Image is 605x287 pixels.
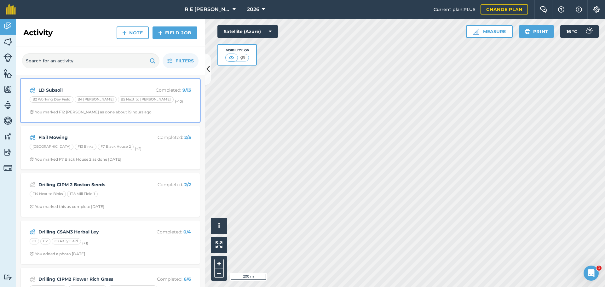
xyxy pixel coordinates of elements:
img: A cog icon [593,6,600,13]
a: Drilling CSAM3 Herbal LeyCompleted: 0/4C1C2C3 Rally Field(+1)Clock with arrow pointing clockwiseY... [25,224,196,260]
strong: Flail Mowing [38,134,138,141]
img: svg+xml;base64,PHN2ZyB4bWxucz0iaHR0cDovL3d3dy53My5vcmcvMjAwMC9zdmciIHdpZHRoPSIxNCIgaGVpZ2h0PSIyNC... [122,29,127,37]
div: F7 Black House 2 [98,144,134,150]
span: Current plan : PLUS [434,6,475,13]
div: You marked F7 Black House 2 as done [DATE] [30,157,121,162]
button: Satellite (Azure) [217,25,278,38]
img: svg+xml;base64,PHN2ZyB4bWxucz0iaHR0cDovL3d3dy53My5vcmcvMjAwMC9zdmciIHdpZHRoPSIxOSIgaGVpZ2h0PSIyNC... [150,57,156,65]
img: Clock with arrow pointing clockwise [30,110,34,114]
button: i [211,218,227,234]
strong: 2 / 5 [184,135,191,140]
img: svg+xml;base64,PD94bWwgdmVyc2lvbj0iMS4wIiBlbmNvZGluZz0idXRmLTgiPz4KPCEtLSBHZW5lcmF0b3I6IEFkb2JlIE... [3,116,12,125]
div: C2 [40,238,50,244]
img: Ruler icon [473,28,479,35]
p: Completed : [141,87,191,94]
span: 1 [596,266,602,271]
strong: Drilling CIPM2 Flower Rich Grass [38,276,138,283]
img: svg+xml;base64,PHN2ZyB4bWxucz0iaHR0cDovL3d3dy53My5vcmcvMjAwMC9zdmciIHdpZHRoPSI1MCIgaGVpZ2h0PSI0MC... [239,55,247,61]
img: Four arrows, one pointing top left, one top right, one bottom right and the last bottom left [216,241,222,248]
strong: Drilling CSAM3 Herbal Ley [38,228,138,235]
img: svg+xml;base64,PD94bWwgdmVyc2lvbj0iMS4wIiBlbmNvZGluZz0idXRmLTgiPz4KPCEtLSBHZW5lcmF0b3I6IEFkb2JlIE... [3,164,12,172]
input: Search for an activity [22,53,159,68]
button: + [214,259,224,268]
img: Clock with arrow pointing clockwise [30,252,34,256]
img: Clock with arrow pointing clockwise [30,204,34,209]
img: svg+xml;base64,PD94bWwgdmVyc2lvbj0iMS4wIiBlbmNvZGluZz0idXRmLTgiPz4KPCEtLSBHZW5lcmF0b3I6IEFkb2JlIE... [3,100,12,110]
strong: 0 / 4 [183,229,191,235]
img: svg+xml;base64,PD94bWwgdmVyc2lvbj0iMS4wIiBlbmNvZGluZz0idXRmLTgiPz4KPCEtLSBHZW5lcmF0b3I6IEFkb2JlIE... [30,134,36,141]
div: Visibility: On [225,48,249,53]
button: Filters [163,53,199,68]
img: svg+xml;base64,PD94bWwgdmVyc2lvbj0iMS4wIiBlbmNvZGluZz0idXRmLTgiPz4KPCEtLSBHZW5lcmF0b3I6IEFkb2JlIE... [30,86,36,94]
h2: Activity [23,28,53,38]
img: svg+xml;base64,PD94bWwgdmVyc2lvbj0iMS4wIiBlbmNvZGluZz0idXRmLTgiPz4KPCEtLSBHZW5lcmF0b3I6IEFkb2JlIE... [3,53,12,62]
img: svg+xml;base64,PHN2ZyB4bWxucz0iaHR0cDovL3d3dy53My5vcmcvMjAwMC9zdmciIHdpZHRoPSI1NiIgaGVpZ2h0PSI2MC... [3,69,12,78]
img: svg+xml;base64,PD94bWwgdmVyc2lvbj0iMS4wIiBlbmNvZGluZz0idXRmLTgiPz4KPCEtLSBHZW5lcmF0b3I6IEFkb2JlIE... [30,275,36,283]
a: LD SubsoilCompleted: 9/13B2 Working Day FieldB4 [PERSON_NAME]B5 Next to [PERSON_NAME](+10)Clock w... [25,83,196,118]
img: svg+xml;base64,PHN2ZyB4bWxucz0iaHR0cDovL3d3dy53My5vcmcvMjAwMC9zdmciIHdpZHRoPSI1NiIgaGVpZ2h0PSI2MC... [3,37,12,47]
img: Two speech bubbles overlapping with the left bubble in the forefront [540,6,547,13]
div: [GEOGRAPHIC_DATA] [30,144,73,150]
iframe: Intercom live chat [584,266,599,281]
p: Completed : [141,134,191,141]
div: You added a photo [DATE] [30,251,85,256]
img: svg+xml;base64,PD94bWwgdmVyc2lvbj0iMS4wIiBlbmNvZGluZz0idXRmLTgiPz4KPCEtLSBHZW5lcmF0b3I6IEFkb2JlIE... [582,25,595,38]
strong: 6 / 6 [184,276,191,282]
img: A question mark icon [557,6,565,13]
small: (+ 2 ) [135,146,141,151]
div: B4 [PERSON_NAME] [75,96,117,103]
img: svg+xml;base64,PD94bWwgdmVyc2lvbj0iMS4wIiBlbmNvZGluZz0idXRmLTgiPz4KPCEtLSBHZW5lcmF0b3I6IEFkb2JlIE... [3,274,12,280]
img: svg+xml;base64,PHN2ZyB4bWxucz0iaHR0cDovL3d3dy53My5vcmcvMjAwMC9zdmciIHdpZHRoPSIxNCIgaGVpZ2h0PSIyNC... [158,29,163,37]
a: Note [117,26,149,39]
div: F14 Next to Binks [30,191,66,197]
span: R E [PERSON_NAME] [185,6,230,13]
img: svg+xml;base64,PHN2ZyB4bWxucz0iaHR0cDovL3d3dy53My5vcmcvMjAwMC9zdmciIHdpZHRoPSIxNyIgaGVpZ2h0PSIxNy... [576,6,582,13]
img: svg+xml;base64,PD94bWwgdmVyc2lvbj0iMS4wIiBlbmNvZGluZz0idXRmLTgiPz4KPCEtLSBHZW5lcmF0b3I6IEFkb2JlIE... [30,228,36,236]
img: svg+xml;base64,PD94bWwgdmVyc2lvbj0iMS4wIiBlbmNvZGluZz0idXRmLTgiPz4KPCEtLSBHZW5lcmF0b3I6IEFkb2JlIE... [3,147,12,157]
span: Filters [176,57,194,64]
img: svg+xml;base64,PD94bWwgdmVyc2lvbj0iMS4wIiBlbmNvZGluZz0idXRmLTgiPz4KPCEtLSBHZW5lcmF0b3I6IEFkb2JlIE... [3,132,12,141]
div: B2 Working Day Field [30,96,73,103]
a: Drilling CIPM 2 Boston SeedsCompleted: 2/2F14 Next to BinksF18 Mill Field 1Clock with arrow point... [25,177,196,213]
strong: 9 / 13 [182,87,191,93]
div: You marked this as complete [DATE] [30,204,104,209]
img: svg+xml;base64,PD94bWwgdmVyc2lvbj0iMS4wIiBlbmNvZGluZz0idXRmLTgiPz4KPCEtLSBHZW5lcmF0b3I6IEFkb2JlIE... [30,181,36,188]
p: Completed : [141,276,191,283]
small: (+ 1 ) [82,241,88,245]
p: Completed : [141,181,191,188]
span: 16 ° C [567,25,577,38]
div: You marked F12 [PERSON_NAME] as done about 19 hours ago [30,110,152,115]
div: C3 Rally Field [52,238,81,244]
a: Flail MowingCompleted: 2/5[GEOGRAPHIC_DATA]F13 BinksF7 Black House 2(+2)Clock with arrow pointing... [25,130,196,166]
div: F18 Mill Field 1 [67,191,98,197]
strong: LD Subsoil [38,87,138,94]
div: B5 Next to [PERSON_NAME] [118,96,174,103]
span: 2026 [247,6,259,13]
img: fieldmargin Logo [6,4,16,14]
div: C1 [30,238,39,244]
button: Measure [466,25,513,38]
img: Clock with arrow pointing clockwise [30,157,34,161]
a: Field Job [153,26,197,39]
strong: 2 / 2 [184,182,191,187]
button: – [214,268,224,278]
strong: Drilling CIPM 2 Boston Seeds [38,181,138,188]
div: F13 Binks [75,144,96,150]
img: svg+xml;base64,PD94bWwgdmVyc2lvbj0iMS4wIiBlbmNvZGluZz0idXRmLTgiPz4KPCEtLSBHZW5lcmF0b3I6IEFkb2JlIE... [3,21,12,31]
span: i [218,222,220,230]
a: Change plan [481,4,528,14]
small: (+ 10 ) [175,99,183,104]
img: svg+xml;base64,PHN2ZyB4bWxucz0iaHR0cDovL3d3dy53My5vcmcvMjAwMC9zdmciIHdpZHRoPSI1NiIgaGVpZ2h0PSI2MC... [3,84,12,94]
img: svg+xml;base64,PHN2ZyB4bWxucz0iaHR0cDovL3d3dy53My5vcmcvMjAwMC9zdmciIHdpZHRoPSI1MCIgaGVpZ2h0PSI0MC... [228,55,235,61]
p: Completed : [141,228,191,235]
button: 16 °C [560,25,599,38]
img: svg+xml;base64,PHN2ZyB4bWxucz0iaHR0cDovL3d3dy53My5vcmcvMjAwMC9zdmciIHdpZHRoPSIxOSIgaGVpZ2h0PSIyNC... [525,28,531,35]
button: Print [519,25,554,38]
